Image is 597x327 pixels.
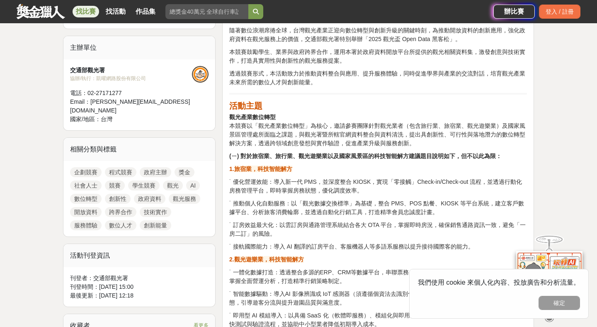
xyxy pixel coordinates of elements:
[229,221,527,238] p: ˙ 訂房效益最大化：以雲訂房與通路管理系統結合各大 OTA 平台，掌握即時房況，確保銷售通路資訊一致，避免「一房二訂」的風險。
[165,4,248,19] input: 總獎金40萬元 全球自行車設計比賽
[229,166,234,172] strong: 1.
[229,199,527,217] p: ˙ 推動個人化自動服務：以「觀光數據交換標準」為基礎，整合 PMS、POS 點餐、KIOSK 等平台系統，建立客戶數據平台、分析旅客消費輪廓，並透過自動化行銷工具，打造精準會員忠誠度計畫。
[70,194,102,204] a: 數位轉型
[229,114,276,120] strong: 觀光產業數位轉型
[70,283,209,291] div: 刊登時間： [DATE] 15:00
[229,178,527,195] p: ˙ 優化營運效能：導入新一代 PMS，並深度整合 KIOSK，實現「零接觸」Check-in/Check-out 流程，並透過行動化房務管理平台，即時掌握房務狀態，優化調度效率。
[134,194,165,204] a: 政府資料
[105,181,125,190] a: 競賽
[234,166,292,172] strong: 旅宿業，科技智能解方
[70,116,101,122] span: 國家/地區：
[229,48,527,65] p: 本競賽鼓勵學生、業界與政府跨界合作，運用本署於政府資料開放平台所提供的觀光相關資料集，激發創意與技術實作，打造具實用性與創新性的觀光服務提案。
[63,36,215,59] div: 主辦單位
[229,268,527,286] p: ˙ 一體化數據打造：透過整合多源的ERP、CRM等數據平台，串聯票務、餐飲零售、住宿、會員系統、人力資源等，掌握全面營運分析，打造精準行銷策略制定。
[229,290,527,307] p: ˙ 智能數據驅動：導入AI 影像辨識或 IoT 感測器（須遵循個資法去識別化規範），即時監控並提供遊客園內各區狀態，引導遊客分流與提升遊園品質與滿意度。
[105,167,136,177] a: 程式競賽
[70,98,192,115] div: Email： [PERSON_NAME][EMAIL_ADDRESS][DOMAIN_NAME]
[73,6,99,17] a: 找比賽
[63,244,215,267] div: 活動刊登資訊
[105,194,131,204] a: 創新性
[70,207,102,217] a: 開放資料
[539,5,580,19] div: 登入 / 註冊
[70,167,102,177] a: 企劃競賽
[229,69,527,87] p: 透過競賽形式，本活動致力於推動資料整合與應用、提升服務體驗，同時促進學界與產業的交流對話，培育觀光產業未來所需的數位人才與創新能量。
[70,89,192,98] div: 電話： 02-27171277
[175,167,194,177] a: 獎金
[101,116,112,122] span: 台灣
[229,256,234,263] strong: 2.
[163,181,183,190] a: 觀光
[105,220,136,230] a: 數位人才
[140,207,171,217] a: 技術實作
[229,15,262,24] strong: 活動簡介
[102,6,129,17] a: 找活動
[418,279,580,286] span: 我們使用 cookie 來個人化內容、投放廣告和分析流量。
[140,220,171,230] a: 創新能量
[539,296,580,310] button: 確定
[70,291,209,300] div: 最後更新： [DATE] 12:18
[229,242,527,251] p: ˙ 接軌國際能力：導入 AI 翻譯的訂房平台、客服機器人等多語系服務以提升接待國際客的能力。
[70,220,102,230] a: 服務體驗
[229,122,525,146] span: 本競賽以「觀光產業數位轉型」為核心，邀請參賽團隊針對觀光業者（包含旅行業、旅宿業、觀光遊樂業）及國家風景區管理處所面臨之課題，與觀光署暨所轄官網資料整合與資料清洗，提出具創新性、可行性與落地潛力...
[493,5,535,19] a: 辦比賽
[132,6,159,17] a: 作品集
[516,251,582,306] img: d2146d9a-e6f6-4337-9592-8cefde37ba6b.png
[229,26,527,44] p: 隨著數位浪潮席捲全球，台灣觀光產業正迎向數位轉型與創新升級的關鍵時刻，為推動開放資料的創新應用，強化政府資料在觀光服務上的價值，交通部觀光署特別舉辦「2025 觀光盃 Open Data 黑客松」。
[229,101,262,110] strong: 活動主題
[140,167,171,177] a: 政府主辦
[70,181,102,190] a: 社會人士
[70,75,192,82] div: 協辦/執行： 凱曜網路股份有限公司
[169,194,200,204] a: 觀光服務
[70,66,192,75] div: 交通部觀光署
[234,256,304,263] strong: 觀光遊樂業，科技智能解方
[186,181,200,190] a: AI
[229,153,502,159] strong: (ㄧ) 對於旅宿業、旅行業、觀光遊樂業以及國家風景區的科技智能解方建議題目說明如下，但不以此為限：
[70,274,209,283] div: 刊登者： 交通部觀光署
[105,207,136,217] a: 跨界合作
[63,138,215,161] div: 相關分類與標籤
[128,181,160,190] a: 學生競賽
